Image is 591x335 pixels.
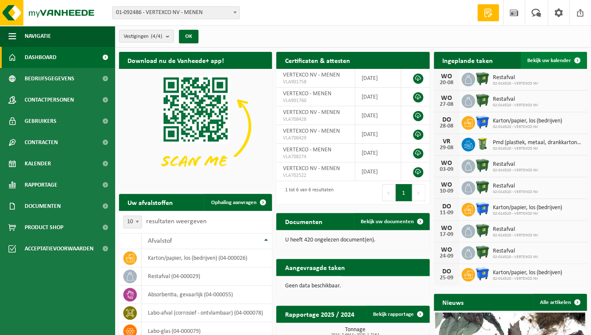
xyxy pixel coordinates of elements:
td: labo-afval (corrosief - ontvlambaar) (04-000078) [141,304,272,322]
img: WB-1100-HPE-GN-01 [475,223,489,238]
div: 03-09 [438,167,455,173]
span: 10 [124,216,141,228]
h2: Aangevraagde taken [276,259,353,275]
div: DO [438,268,455,275]
span: VLA708428 [283,116,348,123]
span: VLA901760 [283,97,348,104]
img: Download de VHEPlus App [119,69,272,184]
h2: Uw afvalstoffen [119,194,181,210]
span: Restafval [493,226,538,233]
span: Bedrijfsgegevens [25,68,74,89]
h2: Ingeplande taken [434,52,501,68]
span: Ophaling aanvragen [211,200,256,205]
div: WO [438,73,455,80]
span: Karton/papier, los (bedrijven) [493,270,562,276]
div: WO [438,182,455,188]
td: [DATE] [355,106,401,125]
span: 02-014520 - VERTEXCO NV [493,233,538,238]
a: Bekijk uw documenten [354,213,429,230]
h2: Download nu de Vanheede+ app! [119,52,232,68]
div: 28-08 [438,123,455,129]
div: DO [438,203,455,210]
a: Bekijk uw kalender [520,52,586,69]
span: Karton/papier, los (bedrijven) [493,118,562,125]
span: Contracten [25,132,58,153]
div: 25-09 [438,275,455,281]
div: 29-08 [438,145,455,151]
img: WB-1100-HPE-GN-01 [475,93,489,108]
span: Documenten [25,196,61,217]
h2: Certificaten & attesten [276,52,358,68]
span: Restafval [493,183,538,190]
a: Alle artikelen [533,294,586,311]
span: VERTEXCO - MENEN [283,91,331,97]
div: DO [438,116,455,123]
span: Pmd (plastiek, metaal, drankkartons) (bedrijven) [493,139,583,146]
span: Acceptatievoorwaarden [25,238,93,259]
div: 11-09 [438,210,455,216]
button: 1 [396,184,412,201]
div: WO [438,160,455,167]
span: 02-014520 - VERTEXCO NV [493,125,562,130]
img: WB-1100-HPE-GN-01 [475,245,489,259]
td: [DATE] [355,88,401,106]
span: Restafval [493,248,538,255]
span: Bekijk uw kalender [527,58,571,63]
div: 10-09 [438,188,455,194]
span: Restafval [493,74,538,81]
a: Bekijk rapportage [366,306,429,323]
label: resultaten weergeven [146,218,206,225]
div: WO [438,225,455,232]
img: WB-1100-HPE-BE-01 [475,202,489,216]
span: Rapportage [25,174,57,196]
a: Ophaling aanvragen [204,194,271,211]
button: OK [179,30,198,43]
span: Afvalstof [148,238,172,244]
span: VERTEXCO NV - MENEN [283,128,339,134]
p: Geen data beschikbaar. [285,283,421,289]
span: Dashboard [25,47,57,68]
span: 01-092486 - VERTEXCO NV - MENEN [112,6,240,19]
span: VLA702522 [283,172,348,179]
td: [DATE] [355,125,401,144]
td: absorbentia, gevaarlijk (04-000055) [141,286,272,304]
span: 01-092486 - VERTEXCO NV - MENEN [113,7,239,19]
img: WB-1100-HPE-GN-01 [475,158,489,173]
span: Contactpersonen [25,89,74,111]
td: restafval (04-000029) [141,267,272,286]
img: WB-0240-HPE-GN-50 [475,136,489,151]
span: 02-014520 - VERTEXCO NV [493,211,562,216]
span: Vestigingen [124,30,162,43]
td: [DATE] [355,162,401,181]
img: WB-1100-HPE-GN-01 [475,71,489,86]
span: VLA708274 [283,153,348,160]
span: Gebruikers [25,111,57,132]
span: Bekijk uw documenten [361,219,414,224]
span: Product Shop [25,217,63,238]
span: Navigatie [25,26,51,47]
img: WB-1100-HPE-BE-01 [475,267,489,281]
span: VERTEXCO NV - MENEN [283,72,339,78]
div: WO [438,95,455,102]
span: Restafval [493,96,538,103]
span: 02-014520 - VERTEXCO NV [493,190,538,195]
span: VERTEXCO NV - MENEN [283,109,339,116]
h2: Documenten [276,213,331,230]
td: [DATE] [355,144,401,162]
span: Karton/papier, los (bedrijven) [493,204,562,211]
span: VERTEXCO NV - MENEN [283,165,339,172]
span: 02-014520 - VERTEXCO NV [493,146,583,151]
div: 24-09 [438,253,455,259]
button: Vestigingen(4/4) [119,30,174,43]
span: 10 [123,216,142,228]
span: VLA708429 [283,135,348,142]
h2: Rapportage 2025 / 2024 [276,306,362,322]
count: (4/4) [151,34,162,39]
span: VERTEXCO - MENEN [283,147,331,153]
img: WB-1100-HPE-BE-01 [475,115,489,129]
span: Restafval [493,161,538,168]
div: 27-08 [438,102,455,108]
td: karton/papier, los (bedrijven) (04-000026) [141,249,272,267]
button: Next [412,184,425,201]
span: 02-014520 - VERTEXCO NV [493,168,538,173]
